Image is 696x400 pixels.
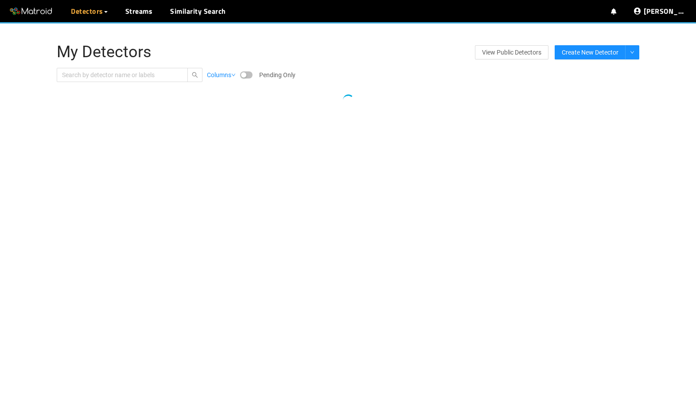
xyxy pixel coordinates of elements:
[9,5,53,18] img: Matroid logo
[207,70,236,80] a: Columns
[125,6,153,16] a: Streams
[475,45,548,59] a: View Public Detectors
[562,47,618,57] span: Create New Detector
[630,50,634,55] span: down
[170,6,226,16] a: Similarity Search
[259,70,296,80] span: Pending Only
[555,45,626,59] button: Create New Detector
[62,70,174,80] input: Search by detector name or labels
[625,45,639,59] button: down
[71,6,103,16] span: Detectors
[231,73,236,77] span: down
[482,46,541,59] span: View Public Detectors
[57,43,445,61] h1: My Detectors
[188,72,202,78] span: search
